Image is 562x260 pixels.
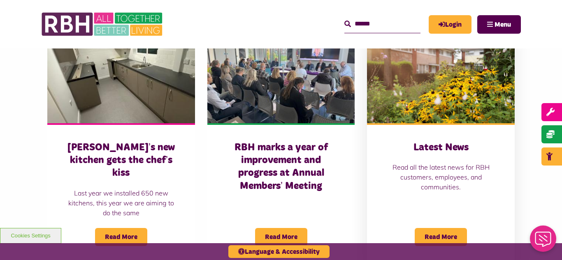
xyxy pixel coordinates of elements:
p: Last year we installed 650 new kitchens, this year we are aiming to do the same [64,188,179,218]
h3: [PERSON_NAME]’s new kitchen gets the chef’s kiss [64,141,179,180]
input: Search [344,15,420,33]
span: Menu [495,21,511,28]
h3: RBH marks a year of improvement and progress at Annual Members’ Meeting [224,141,339,193]
span: Read More [255,228,307,246]
iframe: Netcall Web Assistant for live chat [525,223,562,260]
button: Navigation [477,15,521,34]
img: RBH [41,8,165,40]
img: Board Meeting [207,31,355,123]
img: SAZ MEDIA RBH HOUSING4 [367,31,515,123]
span: Read More [415,228,467,246]
button: Language & Accessibility [228,245,330,258]
h3: Latest News [383,141,498,154]
a: MyRBH [429,15,471,34]
img: 554655556 1822805482449436 8825023636526955199 N [47,31,195,123]
p: Read all the latest news for RBH customers, employees, and communities. [383,162,498,192]
span: Read More [95,228,147,246]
